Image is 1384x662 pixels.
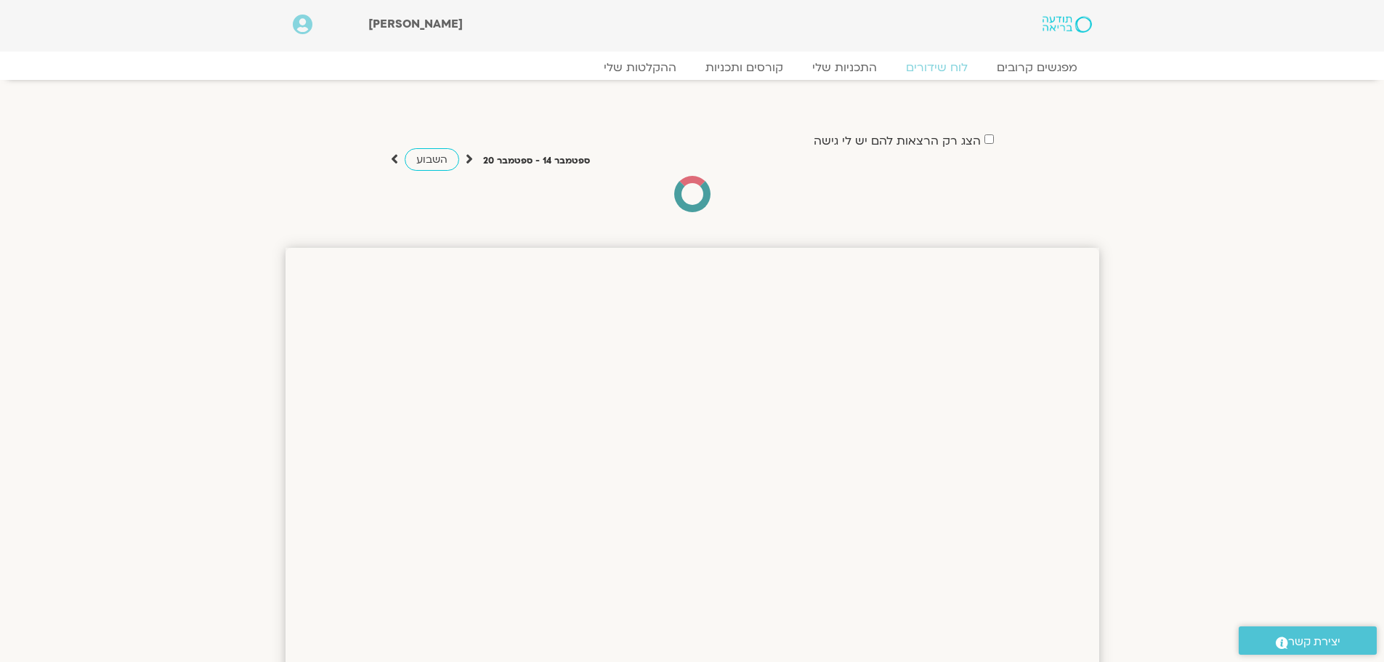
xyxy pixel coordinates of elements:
a: קורסים ותכניות [691,60,798,75]
span: יצירת קשר [1288,632,1340,652]
p: ספטמבר 14 - ספטמבר 20 [483,153,590,169]
a: מפגשים קרובים [982,60,1092,75]
label: הצג רק הרצאות להם יש לי גישה [814,134,981,148]
span: השבוע [416,153,448,166]
nav: Menu [293,60,1092,75]
a: ההקלטות שלי [589,60,691,75]
a: התכניות שלי [798,60,891,75]
a: השבוע [405,148,459,171]
span: [PERSON_NAME] [368,16,463,32]
a: יצירת קשר [1239,626,1377,655]
a: לוח שידורים [891,60,982,75]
